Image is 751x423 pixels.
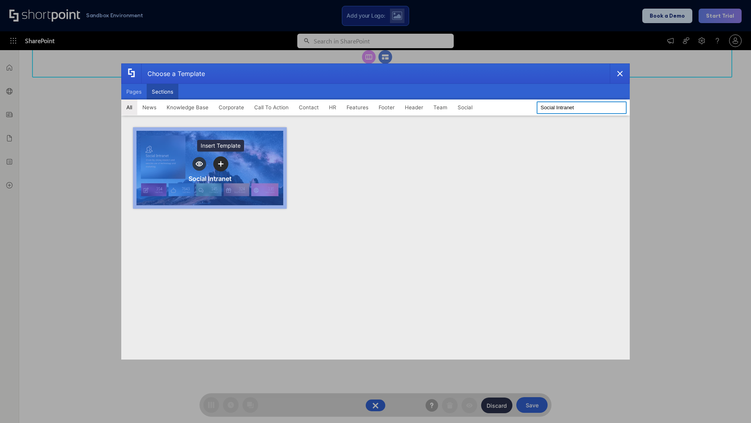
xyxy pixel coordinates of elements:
button: Pages [121,84,147,99]
button: Sections [147,84,178,99]
button: Call To Action [249,99,294,115]
button: Footer [374,99,400,115]
button: Header [400,99,428,115]
div: Social Intranet [189,175,232,183]
button: Corporate [214,99,249,115]
input: Search [537,101,627,114]
button: Contact [294,99,324,115]
div: template selector [121,63,630,360]
button: Features [341,99,374,115]
button: Social [453,99,478,115]
button: Knowledge Base [162,99,214,115]
button: HR [324,99,341,115]
div: Choose a Template [141,64,205,83]
button: All [121,99,137,115]
button: Team [428,99,453,115]
button: News [137,99,162,115]
iframe: Chat Widget [712,385,751,423]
